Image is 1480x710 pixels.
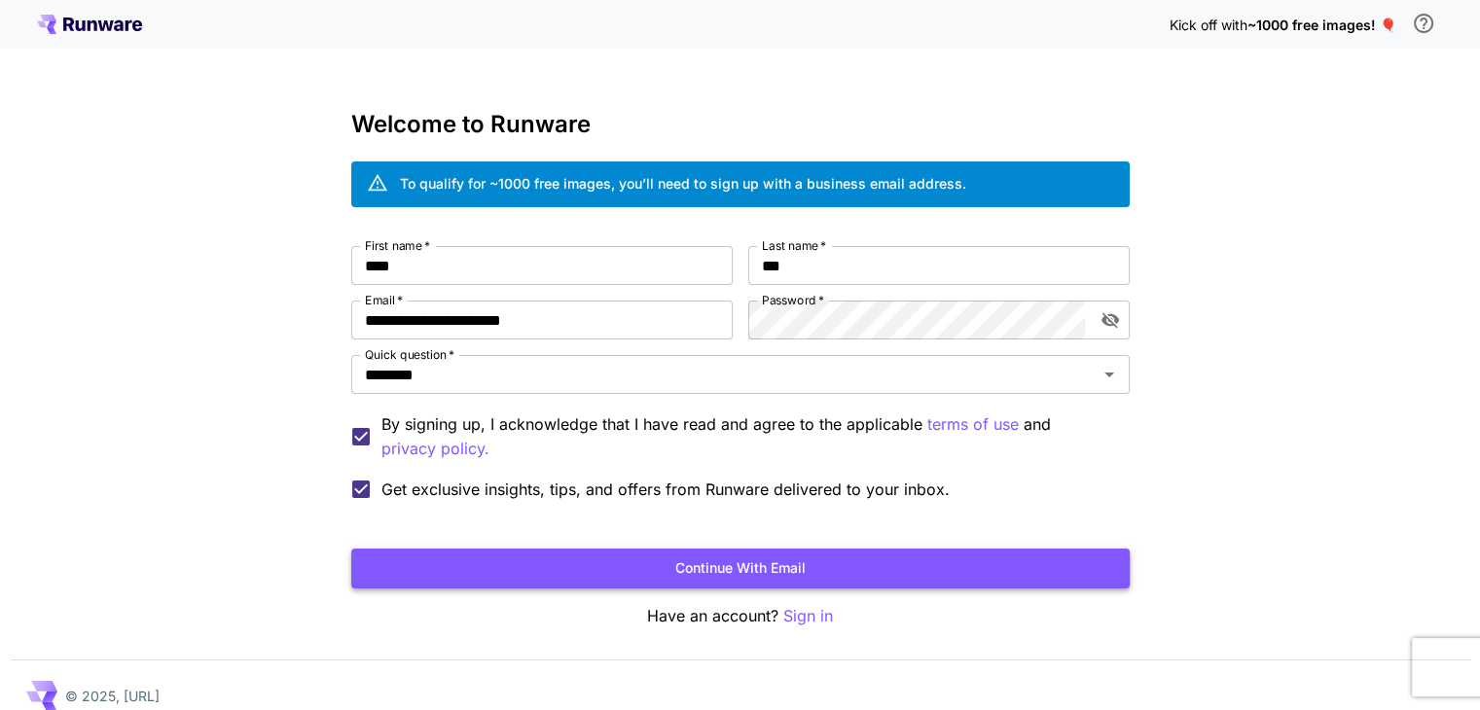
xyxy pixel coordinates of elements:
[381,437,489,461] p: privacy policy.
[351,549,1130,588] button: Continue with email
[927,412,1019,437] p: terms of use
[762,292,824,308] label: Password
[351,111,1130,138] h3: Welcome to Runware
[365,292,403,308] label: Email
[1247,17,1396,33] span: ~1000 free images! 🎈
[1404,4,1443,43] button: In order to qualify for free credit, you need to sign up with a business email address and click ...
[400,173,966,194] div: To qualify for ~1000 free images, you’ll need to sign up with a business email address.
[365,237,430,254] label: First name
[351,604,1130,628] p: Have an account?
[1093,302,1128,337] button: toggle password visibility
[381,412,1114,461] p: By signing up, I acknowledge that I have read and agree to the applicable and
[65,686,160,706] p: © 2025, [URL]
[783,604,833,628] button: Sign in
[365,346,454,363] label: Quick question
[927,412,1019,437] button: By signing up, I acknowledge that I have read and agree to the applicable and privacy policy.
[1096,361,1123,388] button: Open
[381,478,950,501] span: Get exclusive insights, tips, and offers from Runware delivered to your inbox.
[1170,17,1247,33] span: Kick off with
[762,237,826,254] label: Last name
[381,437,489,461] button: By signing up, I acknowledge that I have read and agree to the applicable terms of use and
